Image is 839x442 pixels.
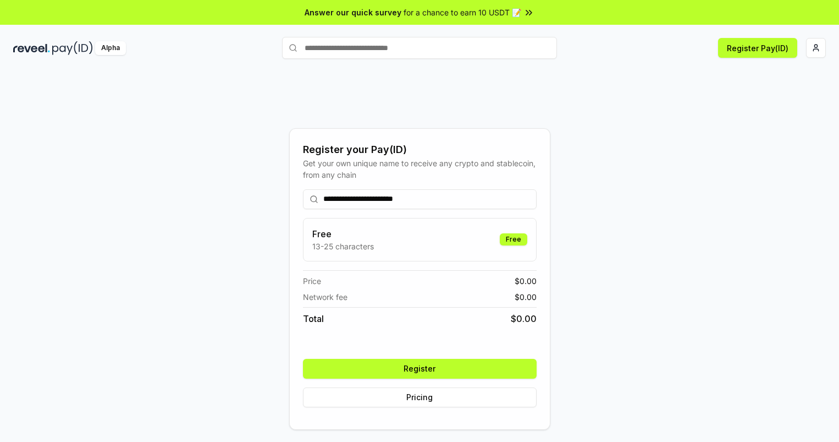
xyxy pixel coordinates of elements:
[95,41,126,55] div: Alpha
[511,312,537,325] span: $ 0.00
[303,157,537,181] div: Get your own unique name to receive any crypto and stablecoin, from any chain
[303,312,324,325] span: Total
[303,359,537,379] button: Register
[52,41,93,55] img: pay_id
[303,275,321,287] span: Price
[312,227,374,241] h3: Free
[515,291,537,303] span: $ 0.00
[305,7,401,18] span: Answer our quick survey
[718,38,797,58] button: Register Pay(ID)
[404,7,521,18] span: for a chance to earn 10 USDT 📝
[303,388,537,407] button: Pricing
[515,275,537,287] span: $ 0.00
[312,241,374,252] p: 13-25 characters
[303,142,537,157] div: Register your Pay(ID)
[500,233,527,245] div: Free
[13,41,50,55] img: reveel_dark
[303,291,347,303] span: Network fee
